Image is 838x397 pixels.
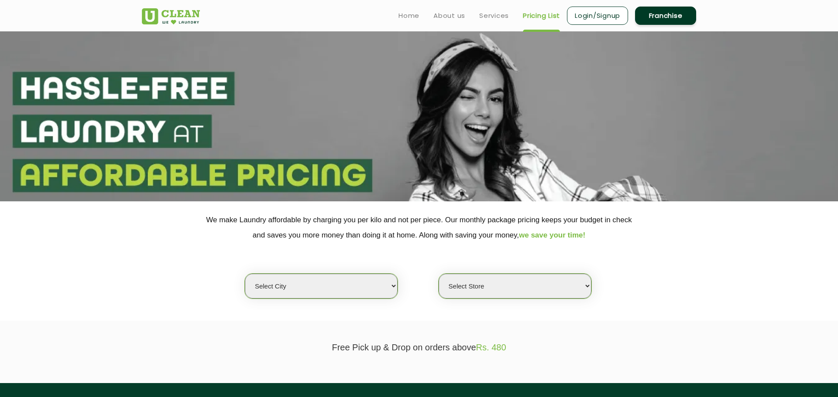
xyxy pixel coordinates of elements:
[479,10,509,21] a: Services
[635,7,696,25] a: Franchise
[398,10,419,21] a: Home
[523,10,560,21] a: Pricing List
[519,231,585,239] span: we save your time!
[567,7,628,25] a: Login/Signup
[142,343,696,353] p: Free Pick up & Drop on orders above
[476,343,506,352] span: Rs. 480
[142,212,696,243] p: We make Laundry affordable by charging you per kilo and not per piece. Our monthly package pricin...
[142,8,200,24] img: UClean Laundry and Dry Cleaning
[433,10,465,21] a: About us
